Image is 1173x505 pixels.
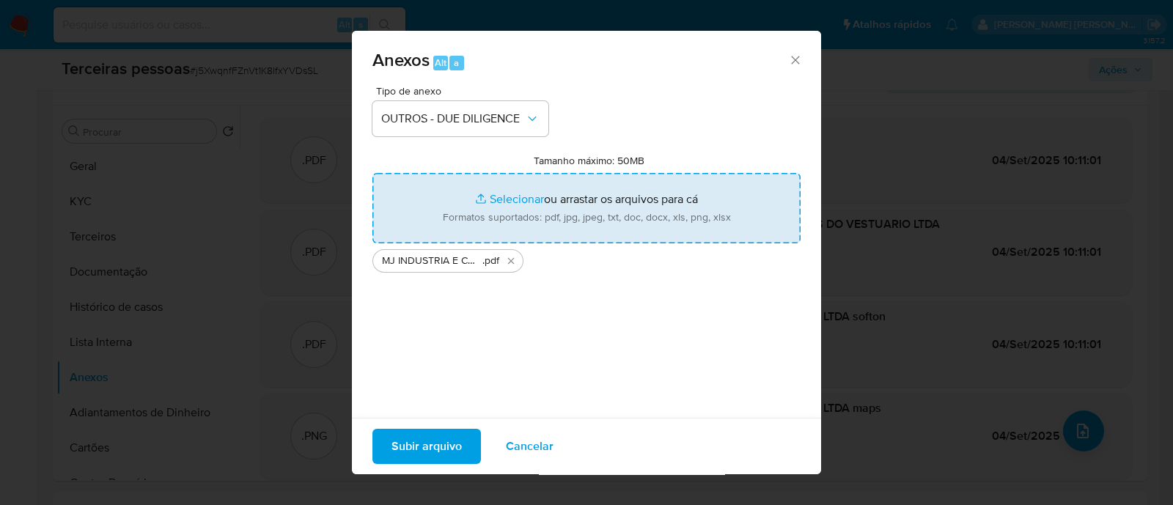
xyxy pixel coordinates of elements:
button: Cancelar [487,429,573,464]
button: Excluir MJ INDUSTRIA E COMERCIO DE ARTIGOS DO VESTUARIO LTDA contrato social.pdf [502,252,520,270]
span: .pdf [482,254,499,268]
label: Tamanho máximo: 50MB [534,154,644,167]
span: a [454,56,459,70]
span: Alt [435,56,446,70]
span: Tipo de anexo [376,86,552,96]
ul: Arquivos selecionados [372,243,801,273]
span: Anexos [372,47,430,73]
button: Fechar [788,53,801,66]
span: Subir arquivo [391,430,462,462]
button: OUTROS - DUE DILIGENCE [372,101,548,136]
span: Cancelar [506,430,554,462]
button: Subir arquivo [372,429,481,464]
span: MJ INDUSTRIA E COMERCIO DE ARTIGOS DO VESTUARIO LTDA contrato social [382,254,482,268]
span: OUTROS - DUE DILIGENCE [381,111,525,126]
